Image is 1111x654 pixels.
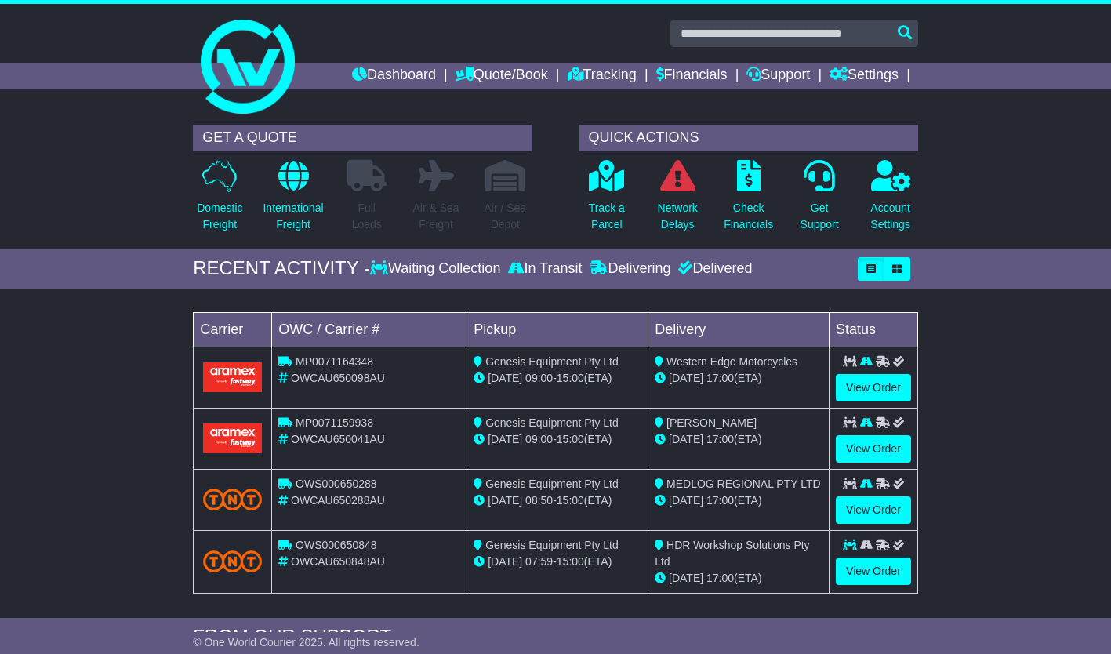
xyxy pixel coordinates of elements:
span: [PERSON_NAME] [666,416,757,429]
a: View Order [836,374,911,401]
div: RECENT ACTIVITY - [193,257,370,280]
p: Track a Parcel [589,200,625,233]
a: Tracking [568,63,637,89]
div: Waiting Collection [370,260,504,278]
div: - (ETA) [474,492,641,509]
td: Pickup [467,312,648,347]
span: 08:50 [525,494,553,507]
td: Carrier [194,312,272,347]
span: OWCAU650848AU [291,555,385,568]
span: [DATE] [669,572,703,584]
a: Financials [656,63,728,89]
a: View Order [836,496,911,524]
div: FROM OUR SUPPORT [193,626,918,649]
span: HDR Workshop Solutions Pty Ltd [655,539,809,568]
div: QUICK ACTIONS [579,125,918,151]
div: GET A QUOTE [193,125,532,151]
td: OWC / Carrier # [272,312,467,347]
a: DomesticFreight [196,159,243,242]
div: (ETA) [655,431,822,448]
div: - (ETA) [474,554,641,570]
a: AccountSettings [870,159,911,242]
a: InternationalFreight [262,159,324,242]
p: Account Settings [870,200,910,233]
span: 07:59 [525,555,553,568]
span: [DATE] [669,494,703,507]
span: Genesis Equipment Pty Ltd [485,478,619,490]
span: [DATE] [488,433,522,445]
img: Aramex.png [203,362,262,391]
span: [DATE] [488,494,522,507]
a: NetworkDelays [657,159,699,242]
a: Dashboard [352,63,436,89]
p: International Freight [263,200,323,233]
span: OWCAU650041AU [291,433,385,445]
div: (ETA) [655,570,822,587]
img: TNT_Domestic.png [203,550,262,572]
td: Status [830,312,918,347]
span: MP0071164348 [296,355,373,368]
div: (ETA) [655,370,822,387]
span: [DATE] [488,555,522,568]
p: Network Delays [658,200,698,233]
div: Delivered [674,260,752,278]
span: 15:00 [557,372,584,384]
span: Genesis Equipment Pty Ltd [485,539,619,551]
span: 17:00 [706,572,734,584]
span: OWCAU650098AU [291,372,385,384]
span: 17:00 [706,494,734,507]
span: [DATE] [488,372,522,384]
span: MEDLOG REGIONAL PTY LTD [666,478,821,490]
a: CheckFinancials [723,159,774,242]
a: Track aParcel [588,159,626,242]
a: View Order [836,435,911,463]
img: TNT_Domestic.png [203,489,262,510]
span: OWCAU650288AU [291,494,385,507]
div: Delivering [586,260,674,278]
p: Air / Sea Depot [484,200,526,233]
a: Support [746,63,810,89]
span: [DATE] [669,433,703,445]
span: 09:00 [525,372,553,384]
p: Domestic Freight [197,200,242,233]
td: Delivery [648,312,830,347]
p: Air & Sea Freight [412,200,459,233]
span: 17:00 [706,433,734,445]
div: - (ETA) [474,370,641,387]
p: Get Support [801,200,839,233]
a: GetSupport [800,159,840,242]
p: Check Financials [724,200,773,233]
img: Aramex.png [203,423,262,452]
span: 17:00 [706,372,734,384]
span: Genesis Equipment Pty Ltd [485,416,619,429]
span: MP0071159938 [296,416,373,429]
span: [DATE] [669,372,703,384]
div: (ETA) [655,492,822,509]
span: 15:00 [557,433,584,445]
span: 15:00 [557,555,584,568]
span: Genesis Equipment Pty Ltd [485,355,619,368]
span: © One World Courier 2025. All rights reserved. [193,636,419,649]
a: Settings [830,63,899,89]
span: 09:00 [525,433,553,445]
span: 15:00 [557,494,584,507]
a: Quote/Book [456,63,548,89]
span: OWS000650288 [296,478,377,490]
p: Full Loads [347,200,387,233]
div: - (ETA) [474,431,641,448]
span: Western Edge Motorcycles [666,355,797,368]
a: View Order [836,558,911,585]
div: In Transit [504,260,586,278]
span: OWS000650848 [296,539,377,551]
